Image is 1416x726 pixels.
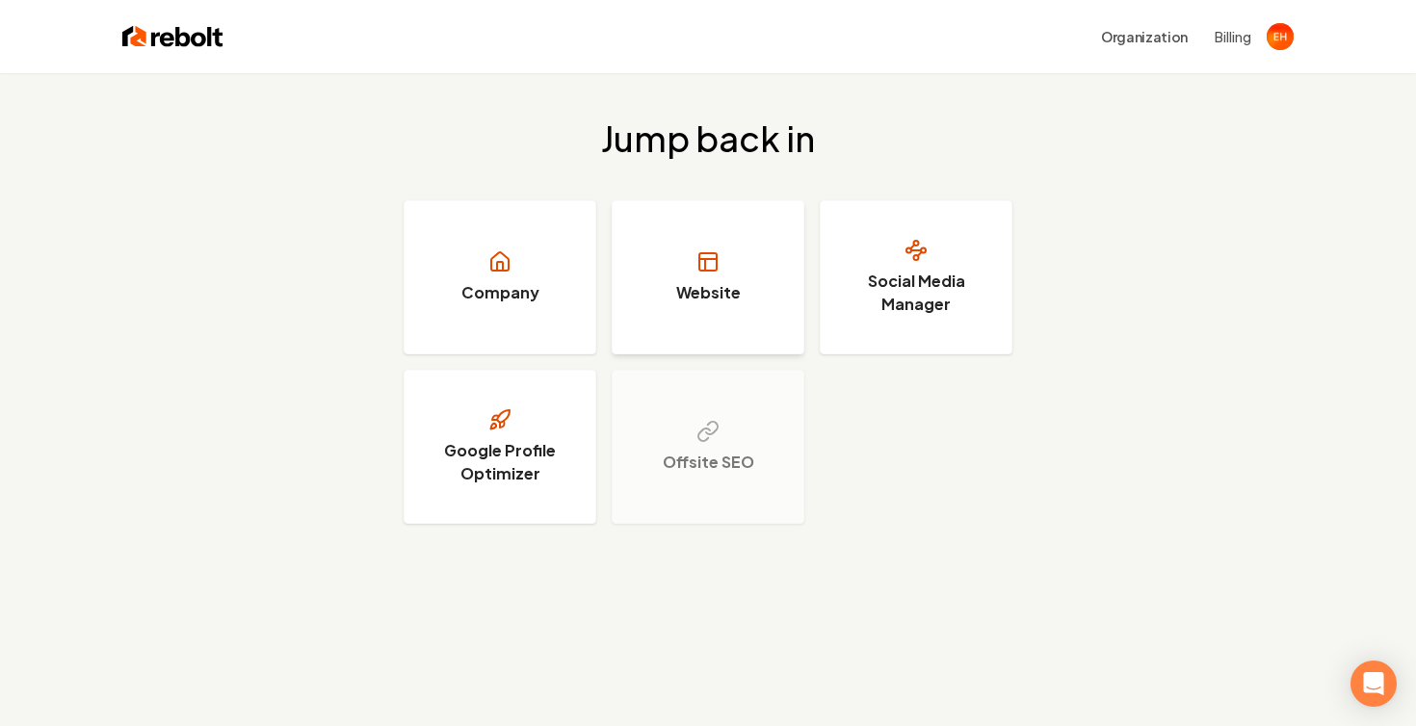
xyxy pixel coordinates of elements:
h3: Offsite SEO [663,451,754,474]
a: Website [612,200,804,354]
button: Organization [1089,19,1199,54]
button: Open user button [1267,23,1294,50]
a: Social Media Manager [820,200,1012,354]
h2: Jump back in [601,119,815,158]
h3: Social Media Manager [844,270,988,316]
h3: Website [676,281,741,304]
img: Eric Hernandez [1267,23,1294,50]
a: Google Profile Optimizer [404,370,596,524]
a: Company [404,200,596,354]
button: Billing [1215,27,1251,46]
img: Rebolt Logo [122,23,223,50]
div: Open Intercom Messenger [1350,661,1397,707]
h3: Google Profile Optimizer [428,439,572,485]
h3: Company [461,281,539,304]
